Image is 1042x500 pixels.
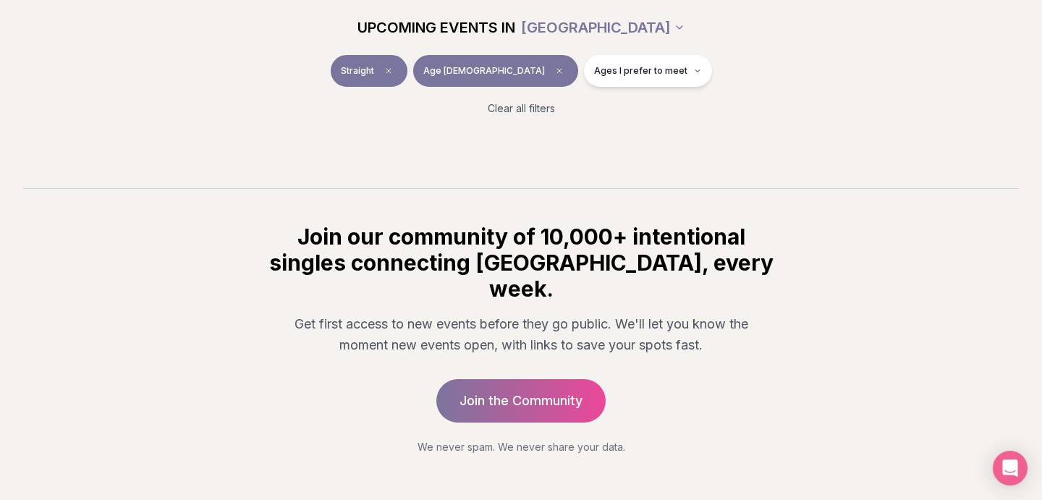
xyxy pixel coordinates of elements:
div: Open Intercom Messenger [993,451,1028,486]
p: Get first access to new events before they go public. We'll let you know the moment new events op... [278,313,764,356]
h2: Join our community of 10,000+ intentional singles connecting [GEOGRAPHIC_DATA], every week. [266,224,776,302]
button: StraightClear event type filter [331,55,407,87]
span: Straight [341,65,374,77]
span: Clear event type filter [380,62,397,80]
button: [GEOGRAPHIC_DATA] [521,12,685,43]
button: Clear all filters [479,93,564,124]
button: Age [DEMOGRAPHIC_DATA]Clear age [413,55,578,87]
span: Age [DEMOGRAPHIC_DATA] [423,65,545,77]
a: Join the Community [436,379,606,423]
span: UPCOMING EVENTS IN [357,17,515,38]
span: Clear age [551,62,568,80]
p: We never spam. We never share your data. [266,440,776,454]
button: Ages I prefer to meet [584,55,712,87]
span: Ages I prefer to meet [594,65,687,77]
